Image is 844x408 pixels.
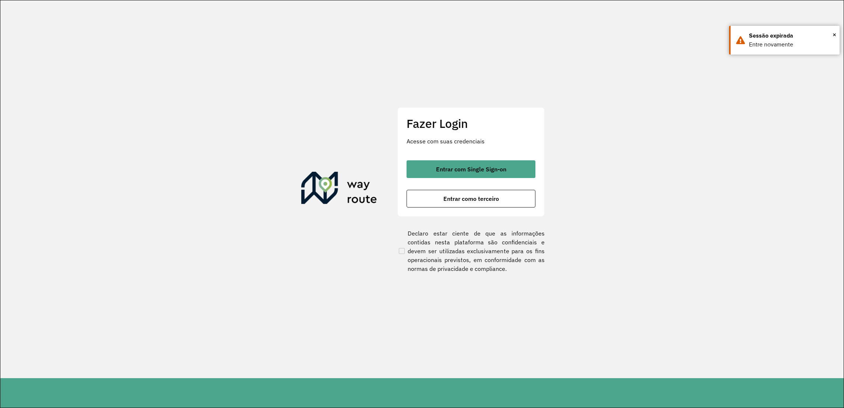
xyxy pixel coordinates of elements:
button: Close [833,29,836,40]
label: Declaro estar ciente de que as informações contidas nesta plataforma são confidenciais e devem se... [397,229,545,273]
div: Sessão expirada [749,31,834,40]
span: Entrar com Single Sign-on [436,166,506,172]
div: Entre novamente [749,40,834,49]
span: Entrar como terceiro [443,196,499,202]
h2: Fazer Login [407,116,535,130]
img: Roteirizador AmbevTech [301,172,377,207]
p: Acesse com suas credenciais [407,137,535,146]
span: × [833,29,836,40]
button: button [407,160,535,178]
button: button [407,190,535,208]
